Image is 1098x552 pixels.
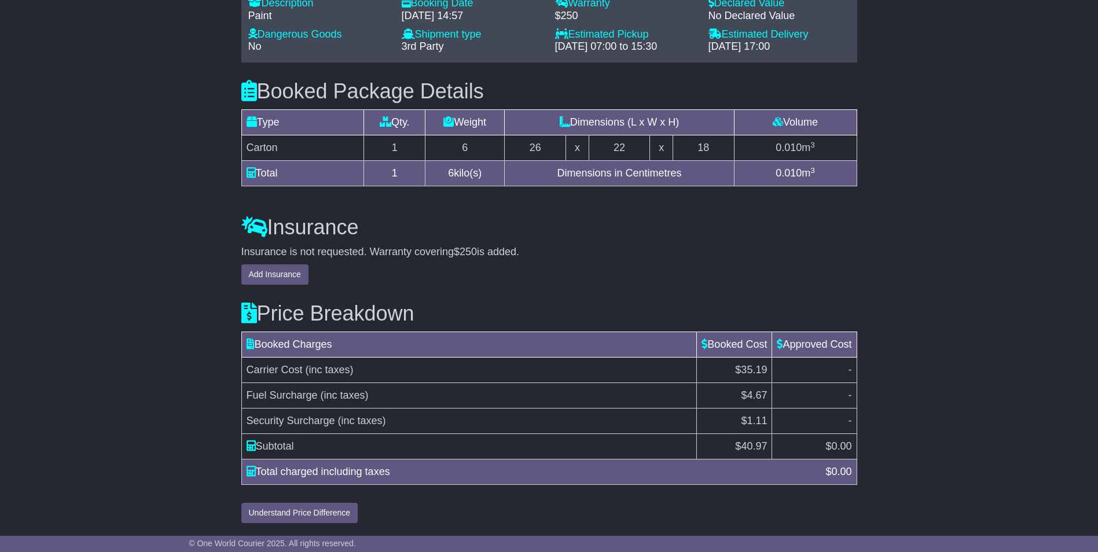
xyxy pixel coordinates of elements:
div: Dangerous Goods [248,28,390,41]
button: Add Insurance [241,264,309,285]
td: Weight [425,110,505,135]
span: - [849,389,852,401]
td: Booked Cost [697,332,772,358]
span: 0.00 [831,440,851,452]
td: Booked Charges [241,332,697,358]
span: 0.00 [831,466,851,477]
td: Type [241,110,364,135]
span: Fuel Surcharge [247,389,318,401]
div: [DATE] 14:57 [402,10,544,23]
span: - [849,364,852,376]
span: - [849,415,852,426]
sup: 3 [810,166,815,175]
div: Shipment type [402,28,544,41]
td: m [734,135,857,161]
td: Dimensions (L x W x H) [505,110,734,135]
div: [DATE] 07:00 to 15:30 [555,41,697,53]
h3: Price Breakdown [241,302,857,325]
td: x [650,135,673,161]
span: $1.11 [741,415,767,426]
span: 0.010 [776,142,802,153]
span: $250 [454,246,477,257]
td: kilo(s) [425,161,505,186]
td: x [566,135,589,161]
span: (inc taxes) [338,415,386,426]
td: Approved Cost [772,332,857,358]
div: No Declared Value [708,10,850,23]
td: 26 [505,135,566,161]
td: 18 [673,135,734,161]
td: m [734,161,857,186]
td: Volume [734,110,857,135]
sup: 3 [810,141,815,149]
div: Insurance is not requested. Warranty covering is added. [241,246,857,259]
span: Carrier Cost [247,364,303,376]
span: © One World Courier 2025. All rights reserved. [189,539,356,548]
div: $250 [555,10,697,23]
td: Subtotal [241,434,697,459]
td: 22 [589,135,650,161]
span: $4.67 [741,389,767,401]
td: 1 [364,135,425,161]
span: 0.010 [776,167,802,179]
td: 6 [425,135,505,161]
span: Security Surcharge [247,415,335,426]
span: $35.19 [735,364,767,376]
td: $ [772,434,857,459]
span: (inc taxes) [306,364,354,376]
span: (inc taxes) [321,389,369,401]
div: $ [820,464,857,480]
h3: Booked Package Details [241,80,857,103]
td: 1 [364,161,425,186]
td: Carton [241,135,364,161]
td: Qty. [364,110,425,135]
div: [DATE] 17:00 [708,41,850,53]
h3: Insurance [241,216,857,239]
td: Dimensions in Centimetres [505,161,734,186]
span: 3rd Party [402,41,444,52]
span: No [248,41,262,52]
div: Estimated Pickup [555,28,697,41]
span: 40.97 [741,440,767,452]
td: $ [697,434,772,459]
button: Understand Price Difference [241,503,358,523]
span: 6 [448,167,454,179]
div: Estimated Delivery [708,28,850,41]
td: Total [241,161,364,186]
div: Total charged including taxes [241,464,820,480]
div: Paint [248,10,390,23]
